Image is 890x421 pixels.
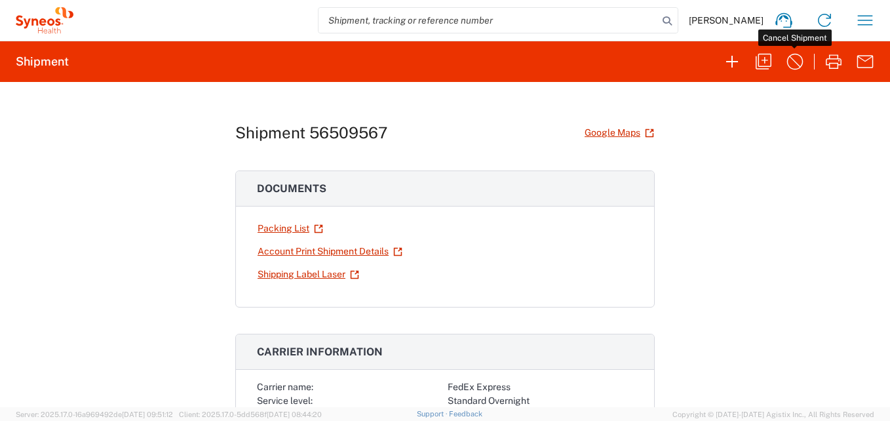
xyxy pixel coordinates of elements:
[319,8,658,33] input: Shipment, tracking or reference number
[257,263,360,286] a: Shipping Label Laser
[257,395,313,406] span: Service level:
[448,394,633,408] div: Standard Overnight
[257,346,383,358] span: Carrier information
[689,14,764,26] span: [PERSON_NAME]
[257,217,324,240] a: Packing List
[179,411,322,418] span: Client: 2025.17.0-5dd568f
[267,411,322,418] span: [DATE] 08:44:20
[449,410,482,418] a: Feedback
[257,382,313,392] span: Carrier name:
[16,411,173,418] span: Server: 2025.17.0-16a969492de
[257,182,326,195] span: Documents
[672,409,874,420] span: Copyright © [DATE]-[DATE] Agistix Inc., All Rights Reserved
[417,410,450,418] a: Support
[235,123,387,142] h1: Shipment 56509567
[448,380,633,394] div: FedEx Express
[584,121,655,144] a: Google Maps
[257,240,403,263] a: Account Print Shipment Details
[16,54,69,70] h2: Shipment
[122,411,173,418] span: [DATE] 09:51:12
